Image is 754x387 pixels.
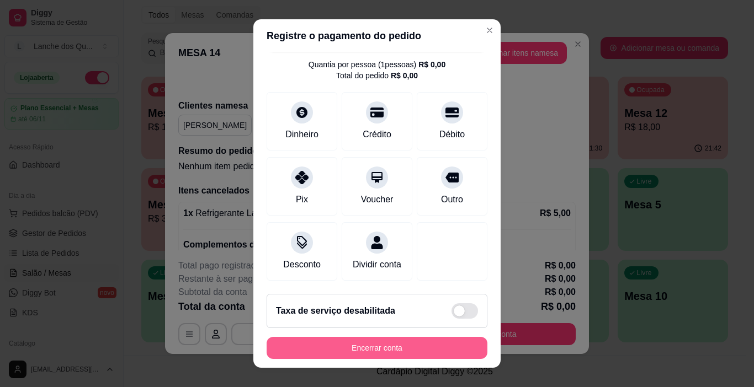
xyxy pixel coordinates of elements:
[336,70,418,81] div: Total do pedido
[276,304,395,318] h2: Taxa de serviço desabilitada
[481,21,498,39] button: Close
[296,193,308,206] div: Pix
[353,258,401,271] div: Dividir conta
[418,59,445,70] div: R$ 0,00
[361,193,394,206] div: Voucher
[391,70,418,81] div: R$ 0,00
[267,337,487,359] button: Encerrar conta
[285,128,318,141] div: Dinheiro
[309,59,445,70] div: Quantia por pessoa ( 1 pessoas)
[253,19,501,52] header: Registre o pagamento do pedido
[283,258,321,271] div: Desconto
[439,128,465,141] div: Débito
[441,193,463,206] div: Outro
[363,128,391,141] div: Crédito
